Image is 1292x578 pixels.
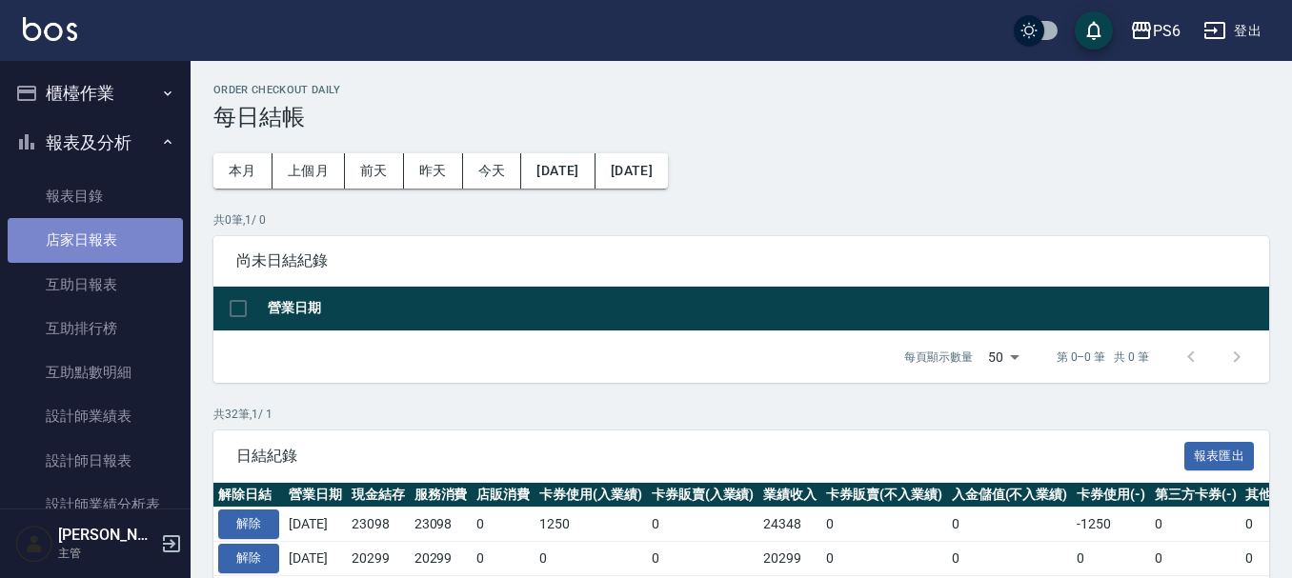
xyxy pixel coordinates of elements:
button: 解除 [218,544,279,573]
th: 現金結存 [347,483,410,508]
button: 上個月 [273,153,345,189]
p: 第 0–0 筆 共 0 筆 [1057,349,1149,366]
td: 23098 [410,508,473,542]
td: 20299 [758,542,821,576]
td: 0 [1150,508,1242,542]
td: 20299 [347,542,410,576]
th: 解除日結 [213,483,284,508]
th: 卡券販賣(不入業績) [821,483,947,508]
td: 0 [472,508,535,542]
td: 0 [472,542,535,576]
div: 50 [980,331,1026,383]
p: 每頁顯示數量 [904,349,973,366]
h3: 每日結帳 [213,104,1269,130]
a: 互助點數明細 [8,350,183,394]
a: 報表目錄 [8,174,183,218]
div: PS6 [1153,19,1181,43]
th: 入金儲值(不入業績) [947,483,1073,508]
span: 日結紀錄 [236,447,1184,466]
button: 昨天 [404,153,463,189]
th: 卡券販賣(入業績) [647,483,759,508]
td: 0 [535,542,647,576]
td: [DATE] [284,542,347,576]
td: 0 [947,542,1073,576]
th: 營業日期 [284,483,347,508]
button: save [1075,11,1113,50]
th: 店販消費 [472,483,535,508]
a: 設計師業績分析表 [8,483,183,527]
a: 互助排行榜 [8,307,183,350]
td: [DATE] [284,508,347,542]
th: 卡券使用(入業績) [535,483,647,508]
td: 20299 [410,542,473,576]
img: Person [15,525,53,563]
td: 24348 [758,508,821,542]
button: 今天 [463,153,522,189]
h2: Order checkout daily [213,84,1269,96]
button: 解除 [218,509,279,539]
th: 第三方卡券(-) [1150,483,1242,508]
td: 0 [821,542,947,576]
a: 報表匯出 [1184,446,1255,464]
td: 0 [947,508,1073,542]
td: 0 [647,508,759,542]
a: 店家日報表 [8,218,183,262]
button: 本月 [213,153,273,189]
button: 報表及分析 [8,118,183,168]
td: 23098 [347,508,410,542]
td: -1250 [1072,508,1150,542]
button: 櫃檯作業 [8,69,183,118]
span: 尚未日結紀錄 [236,251,1246,270]
img: Logo [23,17,77,41]
p: 共 0 筆, 1 / 0 [213,211,1269,229]
button: [DATE] [521,153,595,189]
td: 1250 [535,508,647,542]
th: 服務消費 [410,483,473,508]
td: 0 [647,542,759,576]
button: 報表匯出 [1184,442,1255,471]
th: 營業日期 [263,287,1269,331]
button: PS6 [1122,11,1188,50]
button: 登出 [1196,13,1269,49]
td: 0 [1150,542,1242,576]
p: 共 32 筆, 1 / 1 [213,406,1269,423]
p: 主管 [58,545,155,562]
a: 互助日報表 [8,263,183,307]
button: [DATE] [596,153,668,189]
a: 設計師日報表 [8,439,183,483]
td: 0 [1072,542,1150,576]
td: 0 [821,508,947,542]
a: 設計師業績表 [8,394,183,438]
button: 前天 [345,153,404,189]
th: 卡券使用(-) [1072,483,1150,508]
th: 業績收入 [758,483,821,508]
h5: [PERSON_NAME] [58,526,155,545]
